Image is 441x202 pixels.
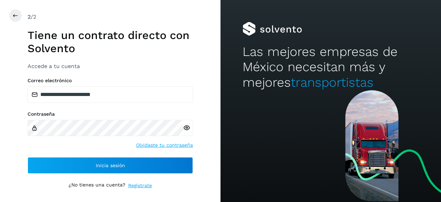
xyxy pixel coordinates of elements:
span: transportistas [291,75,373,90]
label: Correo electrónico [28,78,193,84]
h1: Tiene un contrato directo con Solvento [28,29,193,55]
h2: Las mejores empresas de México necesitan más y mejores [243,44,419,90]
span: Inicia sesión [96,163,125,168]
p: ¿No tienes una cuenta? [69,182,125,189]
a: Regístrate [128,182,152,189]
button: Inicia sesión [28,157,193,174]
a: Olvidaste tu contraseña [136,142,193,149]
h3: Accede a tu cuenta [28,63,193,69]
label: Contraseña [28,111,193,117]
